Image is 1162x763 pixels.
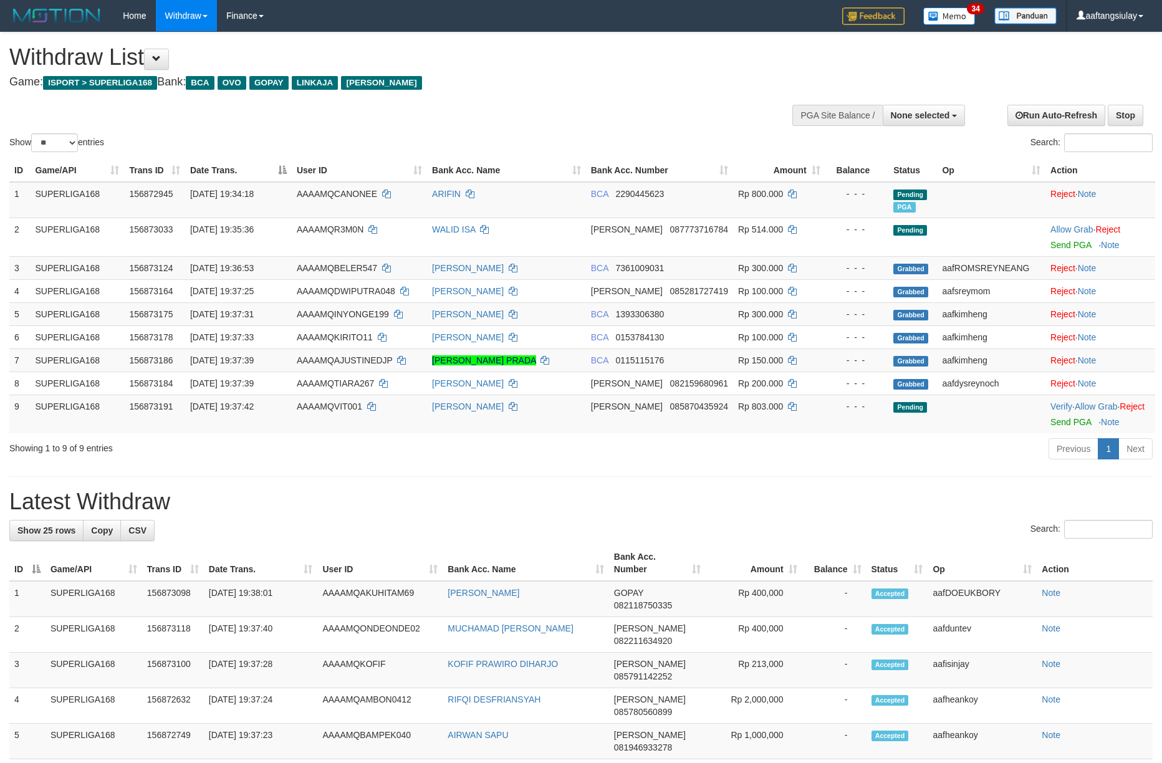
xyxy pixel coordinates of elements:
[893,333,928,343] span: Grabbed
[1118,438,1153,459] a: Next
[186,76,214,90] span: BCA
[46,545,142,581] th: Game/API: activate to sort column ascending
[443,545,609,581] th: Bank Acc. Name: activate to sort column ascending
[830,285,884,297] div: - - -
[46,617,142,653] td: SUPERLIGA168
[738,189,783,199] span: Rp 800.000
[190,378,254,388] span: [DATE] 19:37:39
[9,325,31,348] td: 6
[1030,520,1153,539] label: Search:
[432,401,504,411] a: [PERSON_NAME]
[591,309,608,319] span: BCA
[9,6,104,25] img: MOTION_logo.png
[9,302,31,325] td: 5
[614,600,672,610] span: Copy 082118750335 to clipboard
[317,581,443,617] td: AAAAMQAKUHITAM69
[129,309,173,319] span: 156873175
[9,256,31,279] td: 3
[670,286,728,296] span: Copy 085281727419 to clipboard
[1050,224,1093,234] a: Allow Grab
[9,489,1153,514] h1: Latest Withdraw
[190,286,254,296] span: [DATE] 19:37:25
[83,520,121,541] a: Copy
[427,159,586,182] th: Bank Acc. Name: activate to sort column ascending
[297,332,373,342] span: AAAAMQKIRITO11
[830,354,884,367] div: - - -
[432,286,504,296] a: [PERSON_NAME]
[129,224,173,234] span: 156873033
[9,372,31,395] td: 8
[1049,438,1098,459] a: Previous
[1050,355,1075,365] a: Reject
[891,110,950,120] span: None selected
[448,623,573,633] a: MUCHAMAD [PERSON_NAME]
[609,545,706,581] th: Bank Acc. Number: activate to sort column ascending
[204,581,318,617] td: [DATE] 19:38:01
[1078,286,1097,296] a: Note
[893,356,928,367] span: Grabbed
[706,581,802,617] td: Rp 400,000
[1050,378,1075,388] a: Reject
[142,688,204,724] td: 156872632
[204,545,318,581] th: Date Trans.: activate to sort column ascending
[432,378,504,388] a: [PERSON_NAME]
[31,302,125,325] td: SUPERLIGA168
[937,302,1045,325] td: aafkimheng
[830,308,884,320] div: - - -
[893,225,927,236] span: Pending
[9,218,31,256] td: 2
[31,395,125,433] td: SUPERLIGA168
[615,263,664,273] span: Copy 7361009031 to clipboard
[9,520,84,541] a: Show 25 rows
[142,724,204,759] td: 156872749
[9,437,475,454] div: Showing 1 to 9 of 9 entries
[31,325,125,348] td: SUPERLIGA168
[893,202,915,213] span: Marked by aafchhiseyha
[43,76,157,90] span: ISPORT > SUPERLIGA168
[706,653,802,688] td: Rp 213,000
[46,688,142,724] td: SUPERLIGA168
[591,332,608,342] span: BCA
[448,730,508,740] a: AIRWAN SAPU
[1050,309,1075,319] a: Reject
[1045,159,1155,182] th: Action
[792,105,882,126] div: PGA Site Balance /
[1042,659,1060,669] a: Note
[614,707,672,717] span: Copy 085780560899 to clipboard
[937,279,1045,302] td: aafsreymom
[1045,256,1155,279] td: ·
[830,262,884,274] div: - - -
[614,694,686,704] span: [PERSON_NAME]
[928,724,1037,759] td: aafheankoy
[928,688,1037,724] td: aafheankoy
[928,617,1037,653] td: aafduntev
[937,348,1045,372] td: aafkimheng
[802,653,867,688] td: -
[46,581,142,617] td: SUPERLIGA168
[830,377,884,390] div: - - -
[1050,224,1095,234] span: ·
[129,332,173,342] span: 156873178
[738,332,783,342] span: Rp 100.000
[706,545,802,581] th: Amount: activate to sort column ascending
[448,659,558,669] a: KOFIF PRAWIRO DIHARJO
[142,545,204,581] th: Trans ID: activate to sort column ascending
[1045,348,1155,372] td: ·
[1045,302,1155,325] td: ·
[17,525,75,535] span: Show 25 rows
[1045,279,1155,302] td: ·
[9,688,46,724] td: 4
[928,653,1037,688] td: aafisinjay
[124,159,185,182] th: Trans ID: activate to sort column ascending
[1042,588,1060,598] a: Note
[1078,355,1097,365] a: Note
[871,660,909,670] span: Accepted
[738,263,783,273] span: Rp 300.000
[670,378,728,388] span: Copy 082159680961 to clipboard
[1095,224,1120,234] a: Reject
[871,695,909,706] span: Accepted
[9,395,31,433] td: 9
[204,617,318,653] td: [DATE] 19:37:40
[9,182,31,218] td: 1
[129,401,173,411] span: 156873191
